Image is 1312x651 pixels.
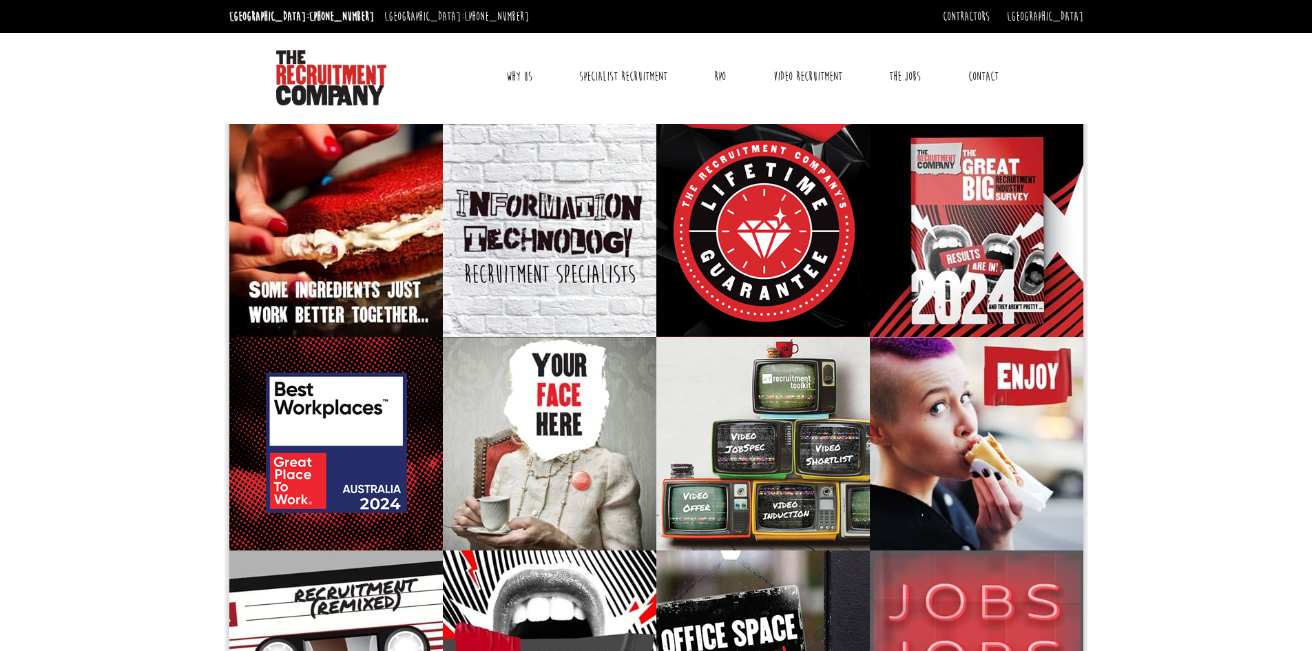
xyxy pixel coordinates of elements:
[1007,9,1083,24] a: [GEOGRAPHIC_DATA]
[276,50,386,105] img: The Recruitment Company
[879,59,931,94] a: The Jobs
[569,59,678,94] a: Specialist Recruitment
[958,59,1009,94] a: Contact
[381,6,532,28] li: [GEOGRAPHIC_DATA]:
[226,6,377,28] li: [GEOGRAPHIC_DATA]:
[704,59,736,94] a: RPO
[496,59,543,94] a: Why Us
[309,9,374,24] a: [PHONE_NUMBER]
[464,9,529,24] a: [PHONE_NUMBER]
[943,9,990,24] a: Contractors
[763,59,853,94] a: Video Recruitment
